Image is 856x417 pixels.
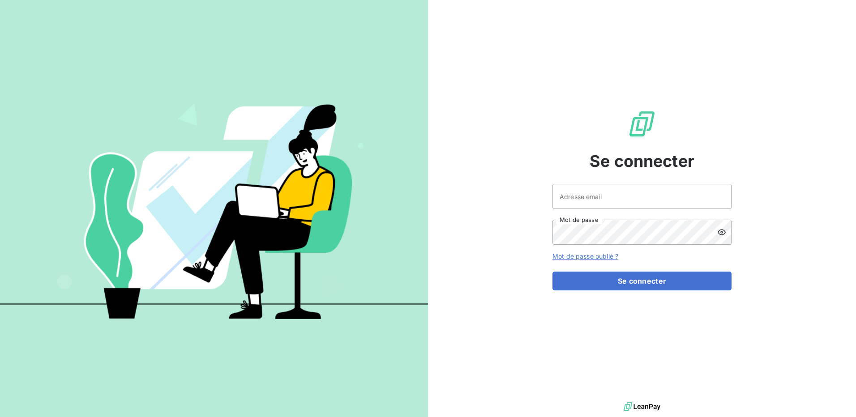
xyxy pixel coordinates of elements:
[624,400,660,413] img: logo
[552,272,732,290] button: Se connecter
[590,149,694,173] span: Se connecter
[628,110,656,138] img: Logo LeanPay
[552,252,618,260] a: Mot de passe oublié ?
[552,184,732,209] input: placeholder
